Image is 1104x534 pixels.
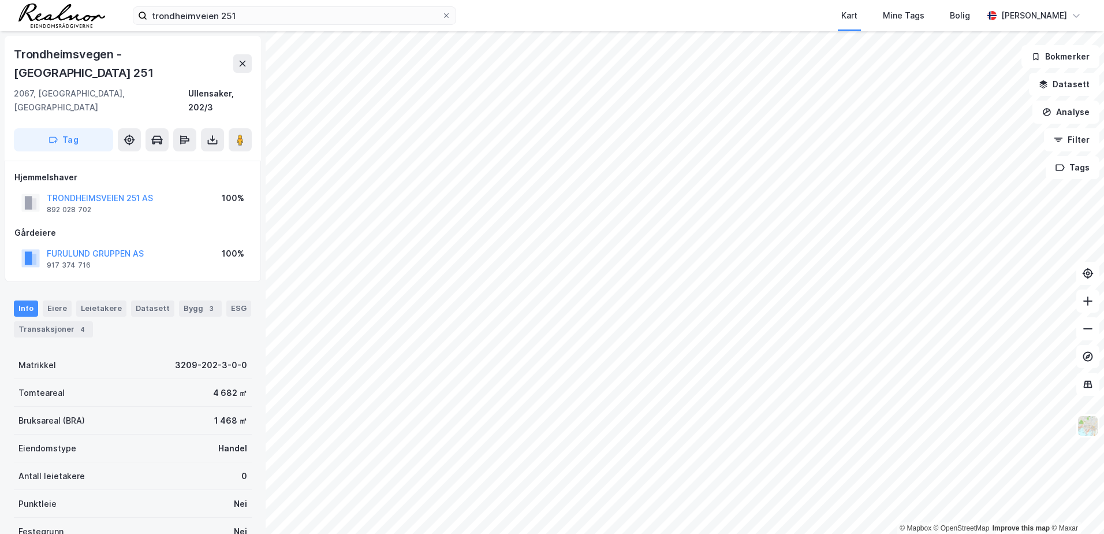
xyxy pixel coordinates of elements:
[1046,156,1099,179] button: Tags
[841,9,857,23] div: Kart
[18,358,56,372] div: Matrikkel
[222,247,244,261] div: 100%
[234,497,247,511] div: Nei
[226,301,251,317] div: ESG
[14,128,113,151] button: Tag
[18,414,85,428] div: Bruksareal (BRA)
[18,497,57,511] div: Punktleie
[1044,128,1099,151] button: Filter
[47,205,91,214] div: 892 028 702
[76,301,126,317] div: Leietakere
[18,386,65,400] div: Tomteareal
[47,261,91,270] div: 917 374 716
[131,301,174,317] div: Datasett
[1046,479,1104,534] div: Kontrollprogram for chat
[18,469,85,483] div: Antall leietakere
[950,9,970,23] div: Bolig
[1021,45,1099,68] button: Bokmerker
[883,9,924,23] div: Mine Tags
[43,301,72,317] div: Eiere
[1046,479,1104,534] iframe: Chat Widget
[1001,9,1067,23] div: [PERSON_NAME]
[993,524,1050,532] a: Improve this map
[934,524,990,532] a: OpenStreetMap
[1077,415,1099,437] img: Z
[18,3,105,28] img: realnor-logo.934646d98de889bb5806.png
[77,324,88,335] div: 4
[18,442,76,455] div: Eiendomstype
[188,87,252,114] div: Ullensaker, 202/3
[218,442,247,455] div: Handel
[14,321,93,338] div: Transaksjoner
[175,358,247,372] div: 3209-202-3-0-0
[206,303,217,314] div: 3
[222,191,244,205] div: 100%
[147,7,442,24] input: Søk på adresse, matrikkel, gårdeiere, leietakere eller personer
[14,170,251,184] div: Hjemmelshaver
[1032,101,1099,124] button: Analyse
[241,469,247,483] div: 0
[14,226,251,240] div: Gårdeiere
[14,45,233,82] div: Trondheimsvegen - [GEOGRAPHIC_DATA] 251
[179,301,222,317] div: Bygg
[213,386,247,400] div: 4 682 ㎡
[14,301,38,317] div: Info
[14,87,188,114] div: 2067, [GEOGRAPHIC_DATA], [GEOGRAPHIC_DATA]
[214,414,247,428] div: 1 468 ㎡
[900,524,931,532] a: Mapbox
[1029,73,1099,96] button: Datasett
